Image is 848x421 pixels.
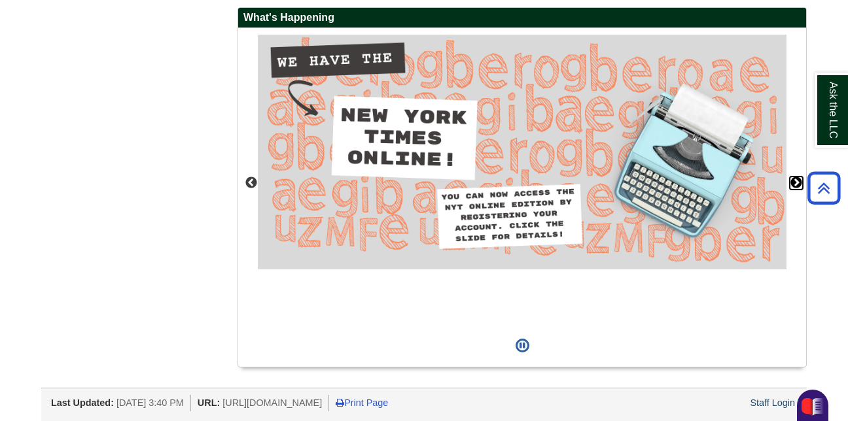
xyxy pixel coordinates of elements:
[198,397,220,408] span: URL:
[222,397,322,408] span: [URL][DOMAIN_NAME]
[116,397,184,408] span: [DATE] 3:40 PM
[512,331,533,360] button: Pause
[258,35,786,269] img: Access the New York Times online edition.
[51,397,114,408] span: Last Updated:
[336,397,388,408] a: Print Page
[803,179,845,197] a: Back to Top
[790,177,803,190] button: Next
[245,177,258,190] button: Previous
[336,398,344,407] i: Print Page
[750,397,795,408] a: Staff Login
[258,35,786,332] div: This box contains rotating images
[238,8,806,28] h2: What's Happening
